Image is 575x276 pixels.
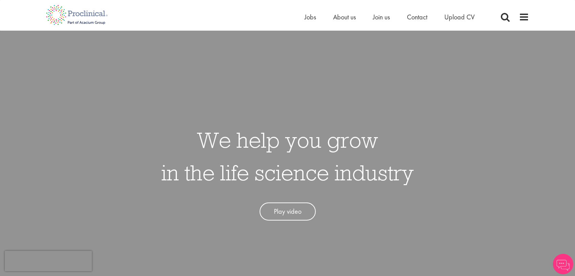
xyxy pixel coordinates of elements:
[305,13,316,21] a: Jobs
[553,254,573,274] img: Chatbot
[333,13,356,21] a: About us
[161,124,414,189] h1: We help you grow in the life science industry
[373,13,390,21] a: Join us
[260,202,316,221] a: Play video
[444,13,475,21] a: Upload CV
[407,13,427,21] a: Contact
